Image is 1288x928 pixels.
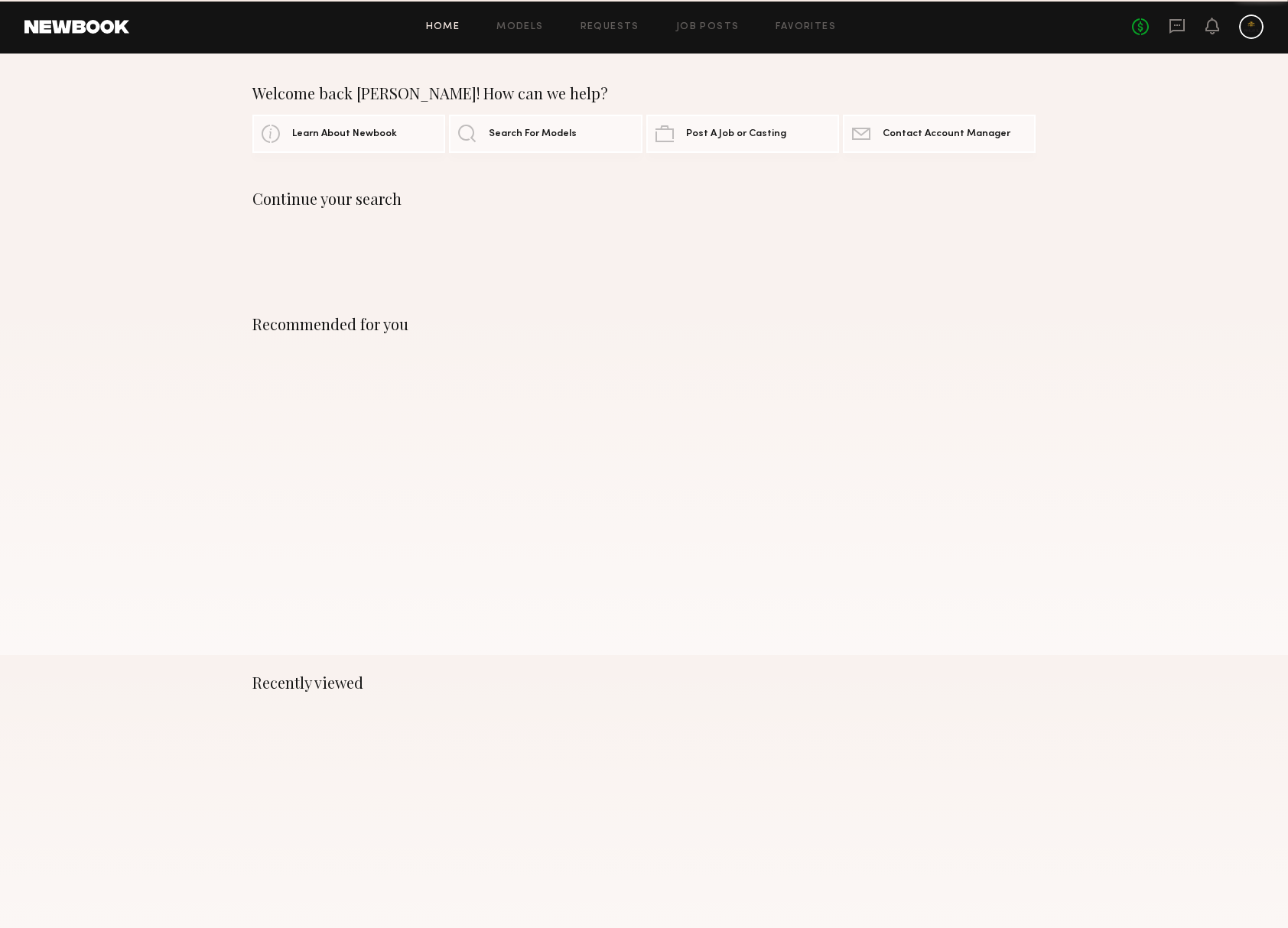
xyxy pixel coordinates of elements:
[489,129,577,139] span: Search For Models
[843,115,1036,153] a: Contact Account Manager
[883,129,1010,139] span: Contact Account Manager
[676,22,740,32] a: Job Posts
[252,84,1036,102] div: Welcome back [PERSON_NAME]! How can we help?
[292,129,397,139] span: Learn About Newbook
[776,22,836,32] a: Favorites
[496,22,543,32] a: Models
[252,673,1036,692] div: Recently viewed
[646,115,839,153] a: Post A Job or Casting
[581,22,639,32] a: Requests
[252,315,1036,333] div: Recommended for you
[252,115,445,153] a: Learn About Newbook
[449,115,642,153] a: Search For Models
[686,129,786,139] span: Post A Job or Casting
[252,190,1036,208] div: Continue your search
[426,22,460,32] a: Home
